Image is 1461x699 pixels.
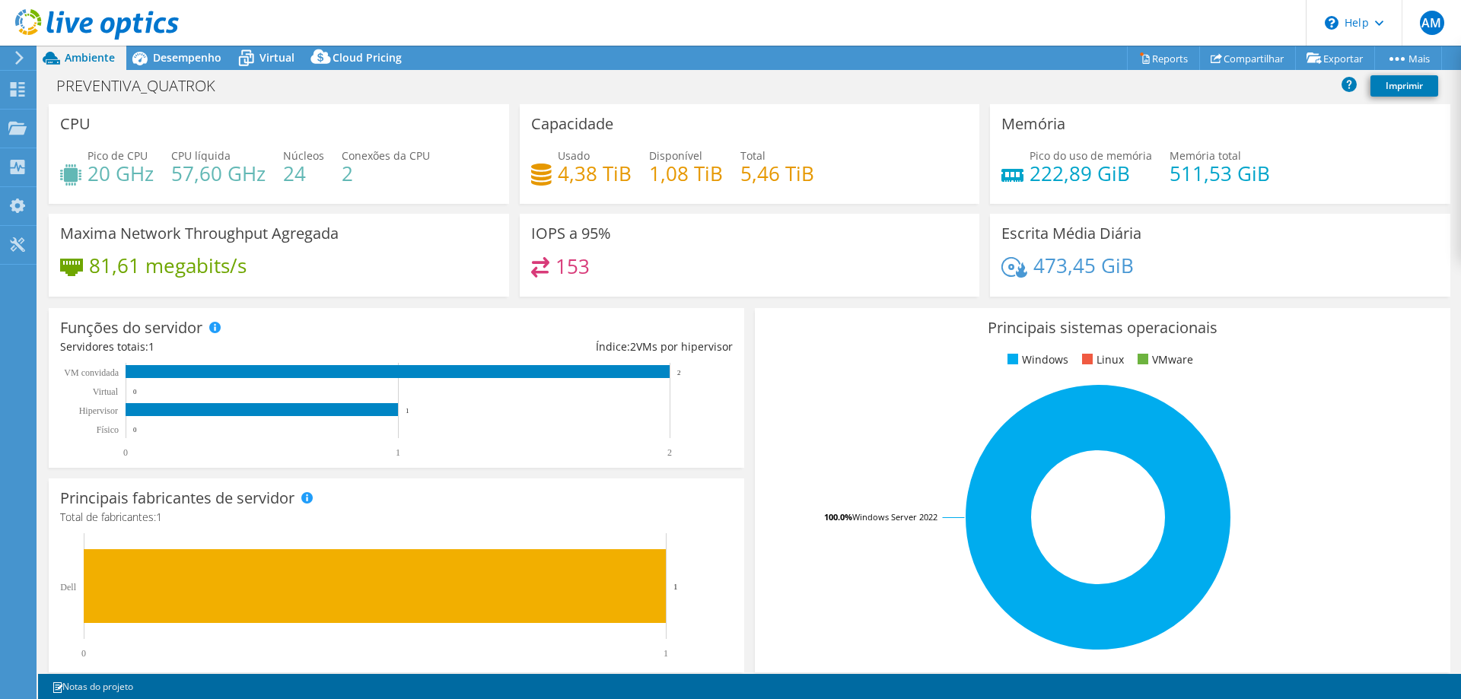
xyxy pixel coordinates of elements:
[1030,148,1152,163] span: Pico do uso de memória
[649,148,702,163] span: Disponível
[88,148,148,163] span: Pico de CPU
[1370,75,1438,97] a: Imprimir
[171,148,231,163] span: CPU líquida
[60,509,733,526] h4: Total de fabricantes:
[60,490,294,507] h3: Principais fabricantes de servidor
[1170,165,1270,182] h4: 511,53 GiB
[1295,46,1375,70] a: Exportar
[79,405,118,416] text: Hipervisor
[283,165,324,182] h4: 24
[1033,257,1134,274] h4: 473,45 GiB
[558,148,590,163] span: Usado
[531,116,613,132] h3: Capacidade
[133,388,137,396] text: 0
[133,426,137,434] text: 0
[673,582,678,591] text: 1
[1374,46,1442,70] a: Mais
[60,338,396,355] div: Servidores totais:
[1199,46,1296,70] a: Compartilhar
[60,319,202,336] h3: Funções do servidor
[333,50,402,65] span: Cloud Pricing
[148,339,154,354] span: 1
[1127,46,1200,70] a: Reports
[123,447,128,458] text: 0
[630,339,636,354] span: 2
[93,386,119,397] text: Virtual
[283,148,324,163] span: Núcleos
[1134,351,1193,368] li: VMware
[649,165,723,182] h4: 1,08 TiB
[41,677,144,696] a: Notas do projeto
[97,424,119,435] tspan: Físico
[1001,116,1065,132] h3: Memória
[60,116,91,132] h3: CPU
[1170,148,1241,163] span: Memória total
[396,447,400,458] text: 1
[396,338,733,355] div: Índice: VMs por hipervisor
[1420,11,1444,35] span: AM
[153,50,221,65] span: Desempenho
[156,510,162,524] span: 1
[49,78,239,94] h1: PREVENTIVA_QUATROK
[852,511,937,523] tspan: Windows Server 2022
[81,648,86,659] text: 0
[89,257,247,274] h4: 81,61 megabits/s
[64,367,119,378] text: VM convidada
[1325,16,1338,30] svg: \n
[342,165,430,182] h4: 2
[60,582,76,593] text: Dell
[259,50,294,65] span: Virtual
[558,165,632,182] h4: 4,38 TiB
[1078,351,1124,368] li: Linux
[677,369,681,377] text: 2
[664,648,668,659] text: 1
[531,225,611,242] h3: IOPS a 95%
[824,511,852,523] tspan: 100.0%
[60,225,339,242] h3: Maxima Network Throughput Agregada
[1004,351,1068,368] li: Windows
[766,319,1439,336] h3: Principais sistemas operacionais
[342,148,430,163] span: Conexões da CPU
[406,407,409,415] text: 1
[65,50,115,65] span: Ambiente
[1001,225,1141,242] h3: Escrita Média Diária
[171,165,266,182] h4: 57,60 GHz
[555,258,590,275] h4: 153
[88,165,154,182] h4: 20 GHz
[740,165,814,182] h4: 5,46 TiB
[1030,165,1152,182] h4: 222,89 GiB
[740,148,766,163] span: Total
[667,447,672,458] text: 2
